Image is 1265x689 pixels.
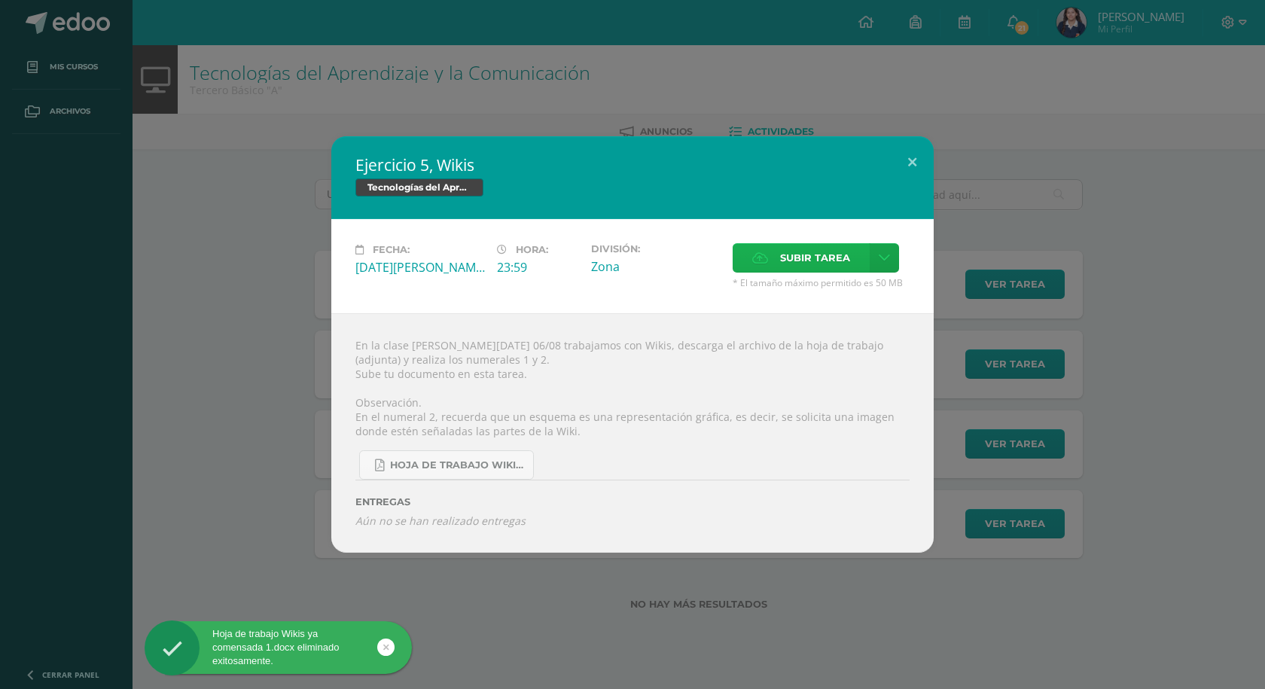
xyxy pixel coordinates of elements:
span: Hoja de trabajo Wikis.pdf [390,459,526,471]
span: Fecha: [373,244,410,255]
h2: Ejercicio 5, Wikis [355,154,910,175]
span: * El tamaño máximo permitido es 50 MB [733,276,910,289]
a: Hoja de trabajo Wikis.pdf [359,450,534,480]
span: Subir tarea [780,244,850,272]
div: Hoja de trabajo Wikis ya comensada 1.docx eliminado exitosamente. [145,627,412,669]
label: ENTREGAS [355,496,910,508]
i: Aún no se han realizado entregas [355,514,910,528]
div: En la clase [PERSON_NAME][DATE] 06/08 trabajamos con Wikis, descarga el archivo de la hoja de tra... [331,313,934,552]
div: 23:59 [497,259,579,276]
span: Tecnologías del Aprendizaje y la Comunicación [355,178,483,197]
button: Close (Esc) [891,136,934,187]
div: [DATE][PERSON_NAME] [355,259,485,276]
div: Zona [591,258,721,275]
span: Hora: [516,244,548,255]
label: División: [591,243,721,255]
